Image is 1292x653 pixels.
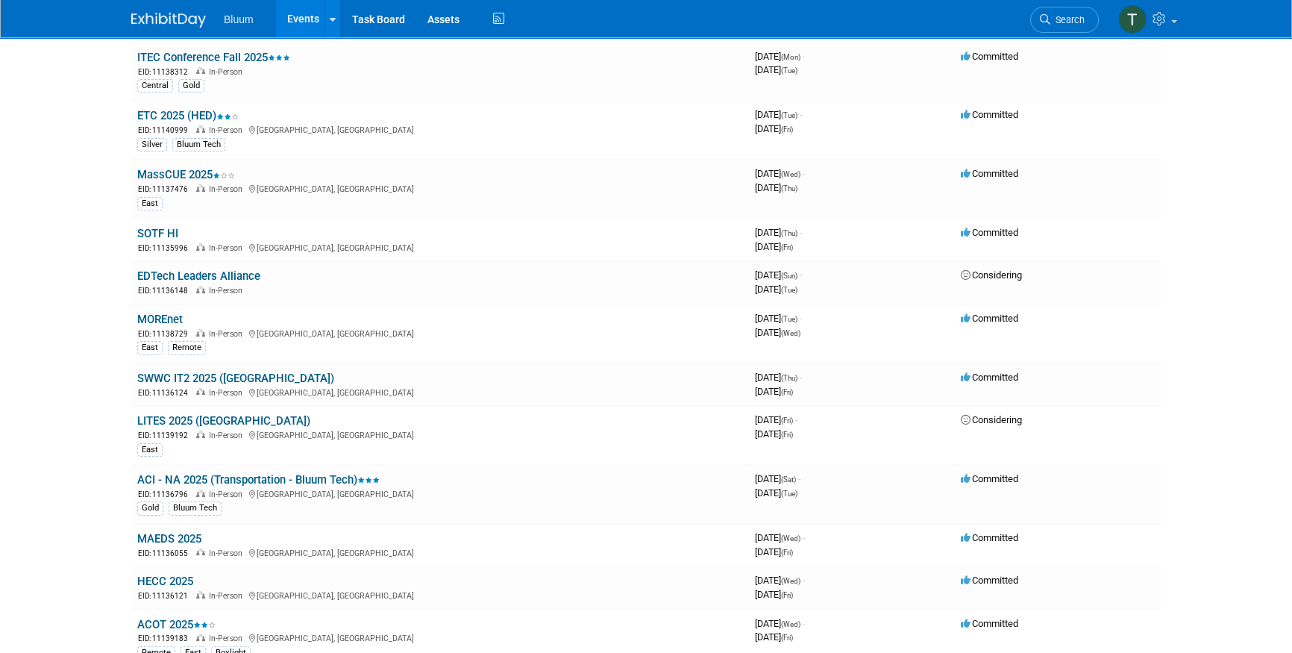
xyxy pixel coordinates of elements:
[137,168,235,181] a: MassCUE 2025
[755,123,793,134] span: [DATE]
[168,341,206,354] div: Remote
[169,502,222,515] div: Bluum Tech
[781,170,800,178] span: (Wed)
[138,490,194,499] span: EID: 11136796
[137,589,743,602] div: [GEOGRAPHIC_DATA], [GEOGRAPHIC_DATA]
[137,487,743,500] div: [GEOGRAPHIC_DATA], [GEOGRAPHIC_DATA]
[209,67,247,77] span: In-Person
[800,227,802,238] span: -
[209,591,247,601] span: In-Person
[755,631,793,643] span: [DATE]
[961,532,1018,543] span: Committed
[803,575,805,586] span: -
[755,168,805,179] span: [DATE]
[138,287,194,295] span: EID: 11136148
[137,386,743,399] div: [GEOGRAPHIC_DATA], [GEOGRAPHIC_DATA]
[138,634,194,643] span: EID: 11139183
[196,634,205,641] img: In-Person Event
[137,473,380,487] a: ACI - NA 2025 (Transportation - Bluum Tech)
[781,549,793,557] span: (Fri)
[137,341,163,354] div: East
[755,284,797,295] span: [DATE]
[137,197,163,210] div: East
[800,313,802,324] span: -
[755,51,805,62] span: [DATE]
[138,68,194,76] span: EID: 11138312
[781,286,797,294] span: (Tue)
[209,634,247,643] span: In-Person
[137,227,178,240] a: SOTF HI
[961,168,1018,179] span: Committed
[781,374,797,382] span: (Thu)
[137,428,743,441] div: [GEOGRAPHIC_DATA], [GEOGRAPHIC_DATA]
[961,618,1018,629] span: Committed
[755,428,793,440] span: [DATE]
[138,592,194,600] span: EID: 11136121
[781,53,800,61] span: (Mon)
[755,182,797,193] span: [DATE]
[137,269,260,283] a: EDTech Leaders Alliance
[138,330,194,338] span: EID: 11138729
[755,269,802,281] span: [DATE]
[755,532,805,543] span: [DATE]
[196,243,205,251] img: In-Person Event
[224,13,254,25] span: Bluum
[755,473,800,484] span: [DATE]
[209,184,247,194] span: In-Person
[196,431,205,438] img: In-Person Event
[137,372,334,385] a: SWWC IT2 2025 ([GEOGRAPHIC_DATA])
[961,269,1022,281] span: Considering
[800,109,802,120] span: -
[961,313,1018,324] span: Committed
[196,125,205,133] img: In-Person Event
[755,487,797,499] span: [DATE]
[781,577,800,585] span: (Wed)
[196,286,205,293] img: In-Person Event
[137,631,743,644] div: [GEOGRAPHIC_DATA], [GEOGRAPHIC_DATA]
[209,388,247,398] span: In-Person
[209,329,247,339] span: In-Person
[781,125,793,134] span: (Fri)
[781,66,797,75] span: (Tue)
[755,386,793,397] span: [DATE]
[137,618,216,631] a: ACOT 2025
[781,388,793,396] span: (Fri)
[781,243,793,251] span: (Fri)
[781,490,797,498] span: (Tue)
[209,286,247,296] span: In-Person
[755,64,797,75] span: [DATE]
[961,227,1018,238] span: Committed
[196,67,205,75] img: In-Person Event
[137,532,201,546] a: MAEDS 2025
[961,575,1018,586] span: Committed
[961,372,1018,383] span: Committed
[755,589,793,600] span: [DATE]
[209,125,247,135] span: In-Person
[137,327,743,340] div: [GEOGRAPHIC_DATA], [GEOGRAPHIC_DATA]
[795,414,797,425] span: -
[800,269,802,281] span: -
[209,549,247,558] span: In-Person
[781,620,800,628] span: (Wed)
[798,473,800,484] span: -
[961,414,1022,425] span: Considering
[137,138,167,151] div: Silver
[131,13,206,28] img: ExhibitDay
[803,532,805,543] span: -
[172,138,225,151] div: Bluum Tech
[781,329,800,337] span: (Wed)
[961,109,1018,120] span: Committed
[961,473,1018,484] span: Committed
[137,502,163,515] div: Gold
[138,185,194,193] span: EID: 11137476
[209,490,247,499] span: In-Person
[196,591,205,599] img: In-Person Event
[137,79,173,93] div: Central
[137,546,743,559] div: [GEOGRAPHIC_DATA], [GEOGRAPHIC_DATA]
[755,109,802,120] span: [DATE]
[755,546,793,557] span: [DATE]
[1050,14,1085,25] span: Search
[138,126,194,134] span: EID: 11140999
[137,123,743,136] div: [GEOGRAPHIC_DATA], [GEOGRAPHIC_DATA]
[755,575,805,586] span: [DATE]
